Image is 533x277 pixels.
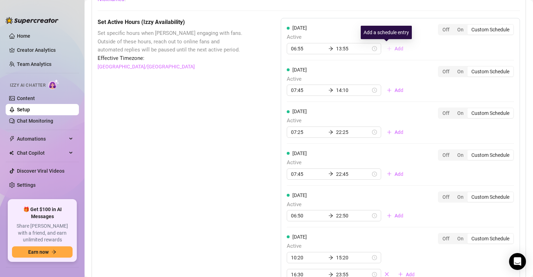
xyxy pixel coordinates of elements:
[287,75,409,84] span: Active
[439,25,453,35] div: Off
[381,210,409,221] button: Add
[98,63,195,70] a: [GEOGRAPHIC_DATA]/[GEOGRAPHIC_DATA]
[17,133,67,144] span: Automations
[17,96,35,101] a: Content
[287,117,409,125] span: Active
[51,250,56,254] span: arrow-right
[453,234,467,244] div: On
[336,128,371,136] input: End time
[98,18,246,26] h5: Set Active Hours (Izzy Availability)
[328,88,333,93] span: arrow-right
[291,170,326,178] input: Start time
[395,87,403,93] span: Add
[292,109,307,114] span: [DATE]
[17,107,30,112] a: Setup
[387,171,392,176] span: plus
[287,242,420,251] span: Active
[361,26,412,39] div: Add a schedule entry
[387,88,392,93] span: plus
[292,234,307,240] span: [DATE]
[467,192,513,202] div: Custom Schedule
[381,43,409,54] button: Add
[10,82,45,89] span: Izzy AI Chatter
[9,136,15,142] span: thunderbolt
[292,25,307,31] span: [DATE]
[98,29,246,54] span: Set specific hours when [PERSON_NAME] engaging with fans. Outside of these hours, reach out to on...
[395,213,403,218] span: Add
[48,79,59,90] img: AI Chatter
[17,118,53,124] a: Chat Monitoring
[398,272,403,277] span: plus
[17,44,73,56] a: Creator Analytics
[17,61,51,67] a: Team Analytics
[395,129,403,135] span: Add
[336,170,371,178] input: End time
[291,86,326,94] input: Start time
[453,25,467,35] div: On
[439,234,453,244] div: Off
[387,213,392,218] span: plus
[328,130,333,135] span: arrow-right
[439,150,453,160] div: Off
[384,272,389,277] span: close
[291,128,326,136] input: Start time
[387,130,392,135] span: plus
[439,108,453,118] div: Off
[12,206,73,220] span: 🎁 Get $100 in AI Messages
[6,17,58,24] img: logo-BBDzfeDw.svg
[453,192,467,202] div: On
[467,150,513,160] div: Custom Schedule
[439,67,453,76] div: Off
[453,67,467,76] div: On
[17,147,67,159] span: Chat Copilot
[336,86,371,94] input: End time
[438,66,514,77] div: segmented control
[467,234,513,244] div: Custom Schedule
[287,159,409,167] span: Active
[98,54,246,63] span: Effective Timezone:
[509,253,526,270] div: Open Intercom Messenger
[336,212,371,220] input: End time
[17,168,64,174] a: Discover Viral Videos
[287,201,409,209] span: Active
[291,254,326,261] input: Start time
[292,192,307,198] span: [DATE]
[287,33,409,42] span: Active
[336,254,371,261] input: End time
[328,272,333,277] span: arrow-right
[381,168,409,180] button: Add
[9,150,14,155] img: Chat Copilot
[453,150,467,160] div: On
[328,46,333,51] span: arrow-right
[467,67,513,76] div: Custom Schedule
[467,25,513,35] div: Custom Schedule
[12,246,73,258] button: Earn nowarrow-right
[17,182,36,188] a: Settings
[439,192,453,202] div: Off
[438,233,514,244] div: segmented control
[467,108,513,118] div: Custom Schedule
[395,171,403,177] span: Add
[381,85,409,96] button: Add
[328,213,333,218] span: arrow-right
[381,127,409,138] button: Add
[438,191,514,203] div: segmented control
[336,45,371,53] input: End time
[453,108,467,118] div: On
[292,67,307,73] span: [DATE]
[387,46,392,51] span: plus
[291,212,326,220] input: Start time
[292,150,307,156] span: [DATE]
[328,171,333,176] span: arrow-right
[28,249,49,255] span: Earn now
[17,33,30,39] a: Home
[291,45,326,53] input: Start time
[438,107,514,119] div: segmented control
[395,46,403,51] span: Add
[328,255,333,260] span: arrow-right
[438,24,514,35] div: segmented control
[438,149,514,161] div: segmented control
[12,223,73,244] span: Share [PERSON_NAME] with a friend, and earn unlimited rewards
